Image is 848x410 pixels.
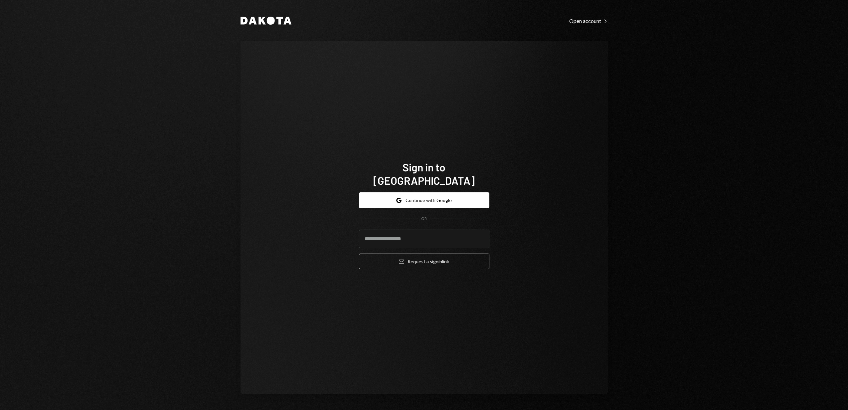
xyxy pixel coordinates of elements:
[359,160,489,187] h1: Sign in to [GEOGRAPHIC_DATA]
[421,216,427,222] div: OR
[359,192,489,208] button: Continue with Google
[359,254,489,269] button: Request a signinlink
[569,18,608,24] div: Open account
[569,17,608,24] a: Open account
